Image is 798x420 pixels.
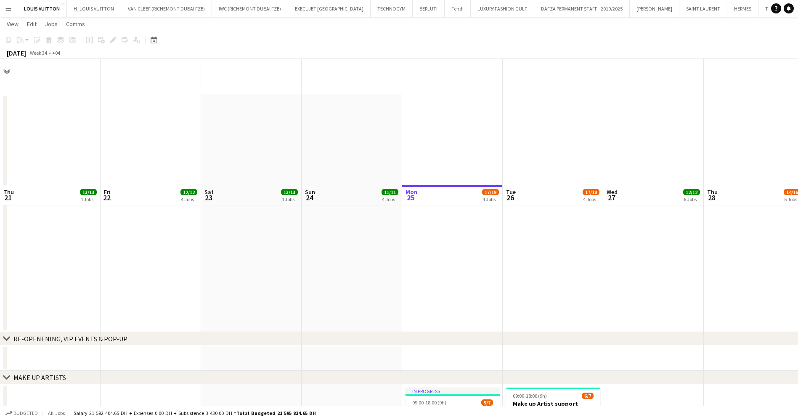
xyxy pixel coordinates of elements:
span: 23 [203,193,214,202]
span: All jobs [46,410,66,416]
span: Comms [66,20,85,28]
span: 26 [505,193,516,202]
button: LUXURY FASHION GULF [471,0,534,17]
span: Sun [305,188,315,196]
button: VAN CLEEF (RICHEMONT DUBAI FZE) [121,0,212,17]
a: Edit [24,19,40,29]
span: Wed [607,188,618,196]
button: BERLUTI [413,0,445,17]
span: Thu [707,188,718,196]
button: Fendi [445,0,471,17]
button: TECHNOGYM [371,0,413,17]
span: 09:00-18:00 (9h) [513,393,547,399]
div: Salary 21 592 404.65 DH + Expenses 0.00 DH + Subsistence 3 430.00 DH = [74,410,316,416]
span: Total Budgeted 21 595 834.65 DH [236,410,316,416]
div: MAKE UP ARTISTS [13,373,66,382]
span: Thu [3,188,14,196]
a: Jobs [42,19,61,29]
span: Fri [104,188,111,196]
span: Week 34 [28,50,49,56]
span: 11/11 [382,189,398,195]
span: 12/12 [180,189,197,195]
span: Jobs [45,20,58,28]
h3: Make up Artist support TRAINING @TDM [506,400,600,415]
span: View [7,20,19,28]
div: 4 Jobs [382,196,398,202]
a: Comms [63,19,88,29]
div: RE-OPENENING, VIP EVENTS & POP-UP [13,335,127,343]
span: 13/13 [80,189,97,195]
div: 4 Jobs [583,196,599,202]
div: +04 [52,50,60,56]
div: [DATE] [7,49,26,57]
button: DAFZA PERMANENT STAFF - 2019/2025 [534,0,630,17]
span: Budgeted [13,410,38,416]
span: 24 [304,193,315,202]
span: 21 [2,193,14,202]
div: 4 Jobs [80,196,96,202]
a: View [3,19,22,29]
div: 4 Jobs [281,196,297,202]
span: 6/7 [582,393,594,399]
span: Sat [204,188,214,196]
span: 09:00-18:00 (9h) [412,399,446,406]
span: 22 [103,193,111,202]
div: 4 Jobs [483,196,498,202]
div: 4 Jobs [181,196,197,202]
span: 12/12 [683,189,700,195]
span: Tue [506,188,516,196]
button: LOUIS VUITTON [17,0,67,17]
span: 17/19 [482,189,499,195]
span: 28 [706,193,718,202]
span: Mon [406,188,417,196]
button: SAINT LAURENT [679,0,727,17]
div: 6 Jobs [684,196,700,202]
button: EXECUJET [GEOGRAPHIC_DATA] [288,0,371,17]
button: Budgeted [4,409,39,418]
button: HERMES [727,0,758,17]
button: IWC (RICHEMONT DUBAI FZE) [212,0,288,17]
span: 25 [404,193,417,202]
span: 13/13 [281,189,298,195]
span: 27 [605,193,618,202]
button: H_LOUIS VUITTON [67,0,121,17]
span: 5/7 [481,399,493,406]
span: Edit [27,20,37,28]
span: 17/18 [583,189,599,195]
div: In progress [406,388,500,394]
button: [PERSON_NAME] [630,0,679,17]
